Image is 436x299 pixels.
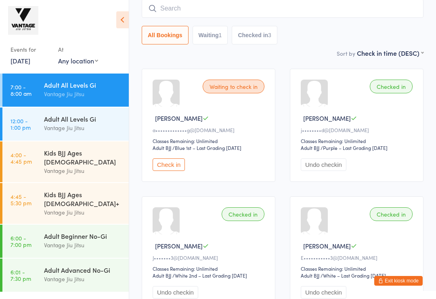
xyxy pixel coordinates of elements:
[44,240,122,250] div: Vantage Jiu Jitsu
[2,225,129,258] a: 6:00 -7:00 pmAdult Beginner No-GiVantage Jiu Jitsu
[337,49,355,57] label: Sort by
[301,137,415,144] div: Classes Remaining: Unlimited
[44,232,122,240] div: Adult Beginner No-Gi
[2,183,129,224] a: 4:45 -5:30 pmKids BJJ Ages [DEMOGRAPHIC_DATA]+Vantage Jiu Jitsu
[10,56,30,65] a: [DATE]
[10,269,31,282] time: 6:01 - 7:30 pm
[321,144,388,151] span: / Purple – Last Grading [DATE]
[301,254,415,261] div: E•••••••••••3@[DOMAIN_NAME]
[153,286,198,299] button: Undo checkin
[10,235,31,248] time: 6:00 - 7:00 pm
[301,272,319,279] div: Adult BJJ
[10,152,32,164] time: 4:00 - 4:45 pm
[142,26,189,44] button: All Bookings
[374,276,423,286] button: Exit kiosk mode
[172,144,241,151] span: / Blue 1st – Last Grading [DATE]
[357,48,423,57] div: Check in time (DESC)
[44,208,122,217] div: Vantage Jiu Jitsu
[10,43,50,56] div: Events for
[153,254,267,261] div: J•••••••3@[DOMAIN_NAME]
[58,56,98,65] div: Any location
[301,144,319,151] div: Adult BJJ
[301,158,346,171] button: Undo checkin
[153,265,267,272] div: Classes Remaining: Unlimited
[44,123,122,133] div: Vantage Jiu Jitsu
[303,242,351,250] span: [PERSON_NAME]
[268,32,271,38] div: 3
[44,80,122,89] div: Adult All Levels Gi
[2,141,129,182] a: 4:00 -4:45 pmKids BJJ Ages [DEMOGRAPHIC_DATA]Vantage Jiu Jitsu
[44,190,122,208] div: Kids BJJ Ages [DEMOGRAPHIC_DATA]+
[44,274,122,284] div: Vantage Jiu Jitsu
[44,148,122,166] div: Kids BJJ Ages [DEMOGRAPHIC_DATA]
[10,118,31,131] time: 12:00 - 1:00 pm
[203,80,264,93] div: Waiting to check in
[2,74,129,107] a: 7:00 -8:00 amAdult All Levels GiVantage Jiu Jitsu
[58,43,98,56] div: At
[2,107,129,141] a: 12:00 -1:00 pmAdult All Levels GiVantage Jiu Jitsu
[303,114,351,122] span: [PERSON_NAME]
[219,32,222,38] div: 1
[301,126,415,133] div: j••••••••d@[DOMAIN_NAME]
[222,207,264,221] div: Checked in
[172,272,247,279] span: / White 2nd – Last Grading [DATE]
[44,166,122,175] div: Vantage Jiu Jitsu
[193,26,228,44] button: Waiting1
[153,144,171,151] div: Adult BJJ
[370,80,413,93] div: Checked in
[153,272,171,279] div: Adult BJJ
[321,272,386,279] span: / White – Last Grading [DATE]
[232,26,277,44] button: Checked in3
[10,193,31,206] time: 4:45 - 5:30 pm
[10,84,31,97] time: 7:00 - 8:00 am
[44,265,122,274] div: Adult Advanced No-Gi
[8,6,38,35] img: Vantage Jiu Jitsu
[44,89,122,99] div: Vantage Jiu Jitsu
[2,259,129,292] a: 6:01 -7:30 pmAdult Advanced No-GiVantage Jiu Jitsu
[301,286,346,299] button: Undo checkin
[153,126,267,133] div: a•••••••••••••g@[DOMAIN_NAME]
[301,265,415,272] div: Classes Remaining: Unlimited
[153,137,267,144] div: Classes Remaining: Unlimited
[155,242,203,250] span: [PERSON_NAME]
[370,207,413,221] div: Checked in
[155,114,203,122] span: [PERSON_NAME]
[44,114,122,123] div: Adult All Levels Gi
[153,158,185,171] button: Check in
